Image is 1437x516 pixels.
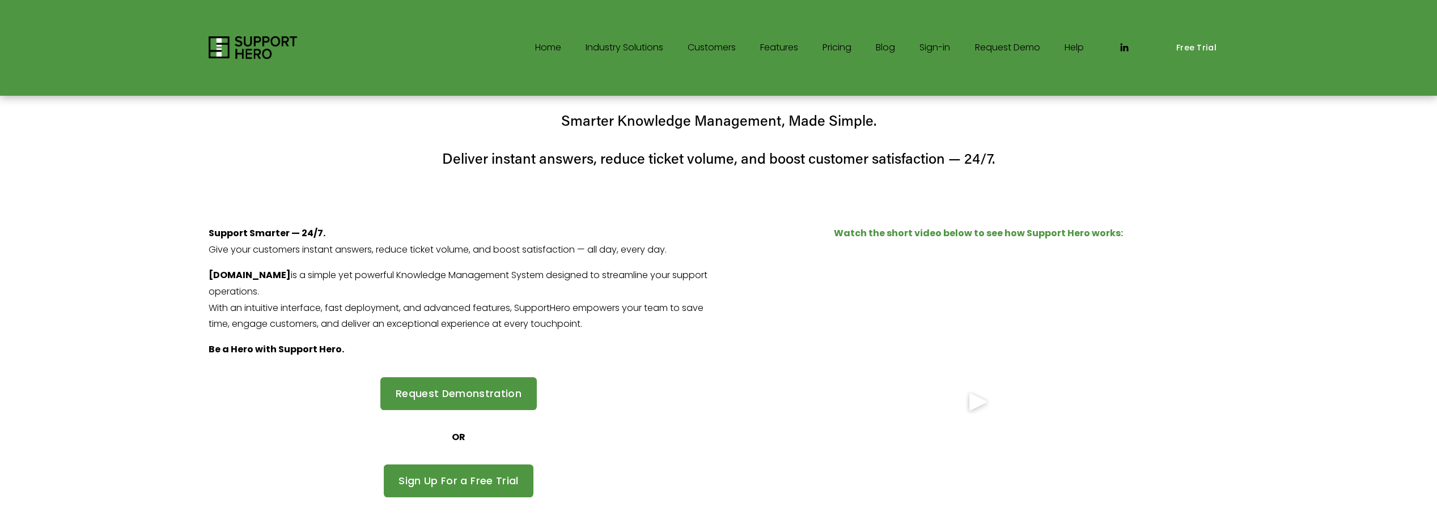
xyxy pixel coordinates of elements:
div: Play [965,388,992,415]
a: Sign-in [919,39,950,57]
strong: OR [452,430,465,443]
p: is a simple yet powerful Knowledge Management System designed to streamline your support operatio... [209,267,709,332]
strong: Be a Hero with Support Hero. [209,343,344,356]
a: Pricing [823,39,851,57]
strong: [DOMAIN_NAME] [209,268,291,282]
a: folder dropdown [586,39,663,57]
a: Sign Up For a Free Trial [384,464,533,497]
span: Industry Solutions [586,40,663,56]
a: LinkedIn [1118,42,1130,53]
strong: Support Smarter — 24/7. [209,227,325,240]
a: Free Trial [1164,35,1228,61]
a: Customers [688,39,736,57]
a: Request Demonstration [380,377,536,410]
a: Help [1065,39,1084,57]
p: Give your customers instant answers, reduce ticket volume, and boost satisfaction — all day, ever... [209,225,709,258]
a: Blog [876,39,895,57]
a: Features [760,39,798,57]
img: Support Hero [209,36,298,59]
strong: Watch the short video below to see how Support Hero works: [834,227,1123,240]
a: Request Demo [975,39,1040,57]
h4: Deliver instant answers, reduce ticket volume, and boost customer satisfaction — 24/7. [209,148,1229,168]
h4: Smarter Knowledge Management, Made Simple. [209,110,1229,130]
a: Home [535,39,561,57]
